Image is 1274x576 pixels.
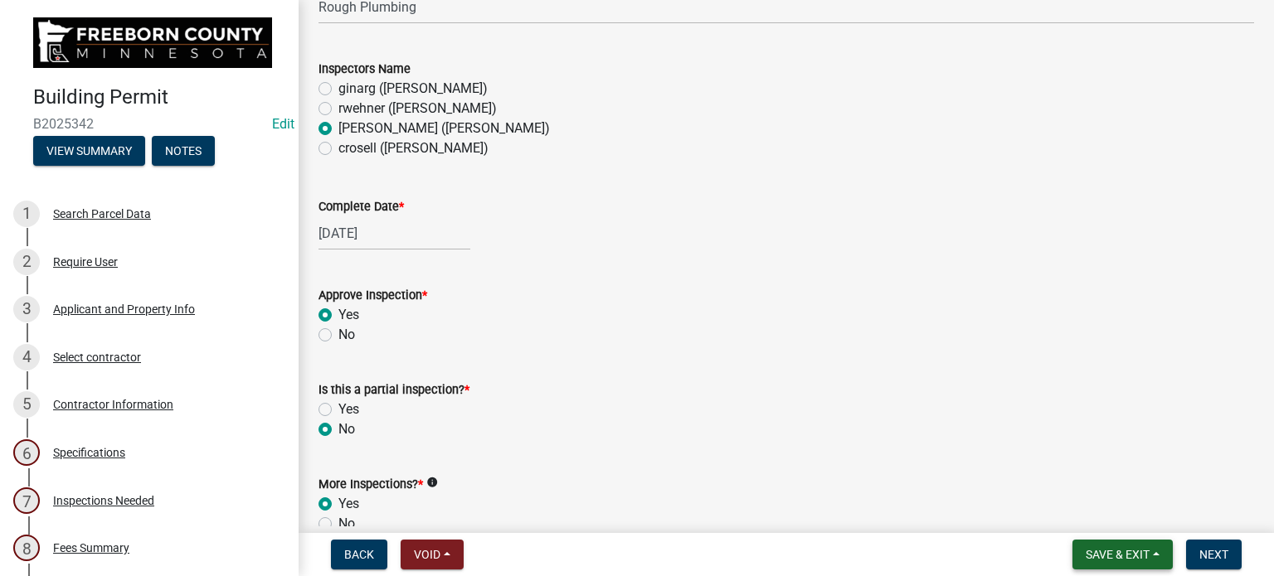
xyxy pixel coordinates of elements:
[426,477,438,488] i: info
[33,116,265,132] span: B2025342
[152,136,215,166] button: Notes
[1086,548,1150,561] span: Save & Exit
[33,85,285,109] h4: Building Permit
[318,479,423,491] label: More Inspections?
[33,136,145,166] button: View Summary
[338,79,488,99] label: ginarg ([PERSON_NAME])
[338,419,355,439] label: No
[318,201,404,213] label: Complete Date
[13,344,40,370] div: 4
[401,540,464,569] button: Void
[33,17,272,68] img: Freeborn County, Minnesota
[331,540,387,569] button: Back
[338,514,355,534] label: No
[338,494,359,514] label: Yes
[13,201,40,227] div: 1
[272,116,294,132] wm-modal-confirm: Edit Application Number
[13,296,40,322] div: 3
[414,548,440,561] span: Void
[53,256,118,268] div: Require User
[338,138,489,158] label: crosell ([PERSON_NAME])
[1186,540,1242,569] button: Next
[338,325,355,345] label: No
[1199,548,1228,561] span: Next
[53,495,154,506] div: Inspections Needed
[13,439,40,466] div: 6
[338,119,550,138] label: [PERSON_NAME] ([PERSON_NAME])
[53,208,151,220] div: Search Parcel Data
[33,145,145,158] wm-modal-confirm: Summary
[318,290,427,302] label: Approve Inspection
[318,216,470,250] input: mm/dd/yyyy
[338,305,359,325] label: Yes
[53,447,125,458] div: Specifications
[338,99,497,119] label: rwehner ([PERSON_NAME])
[13,249,40,275] div: 2
[13,535,40,561] div: 8
[272,116,294,132] a: Edit
[344,548,374,561] span: Back
[13,487,40,514] div: 7
[1072,540,1173,569] button: Save & Exit
[53,303,195,315] div: Applicant and Property Info
[53,542,129,554] div: Fees Summary
[53,351,141,363] div: Select contractor
[318,385,469,396] label: Is this a partial inspection?
[318,64,411,75] label: Inspectors Name
[13,391,40,418] div: 5
[152,145,215,158] wm-modal-confirm: Notes
[53,399,173,410] div: Contractor Information
[338,399,359,419] label: Yes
